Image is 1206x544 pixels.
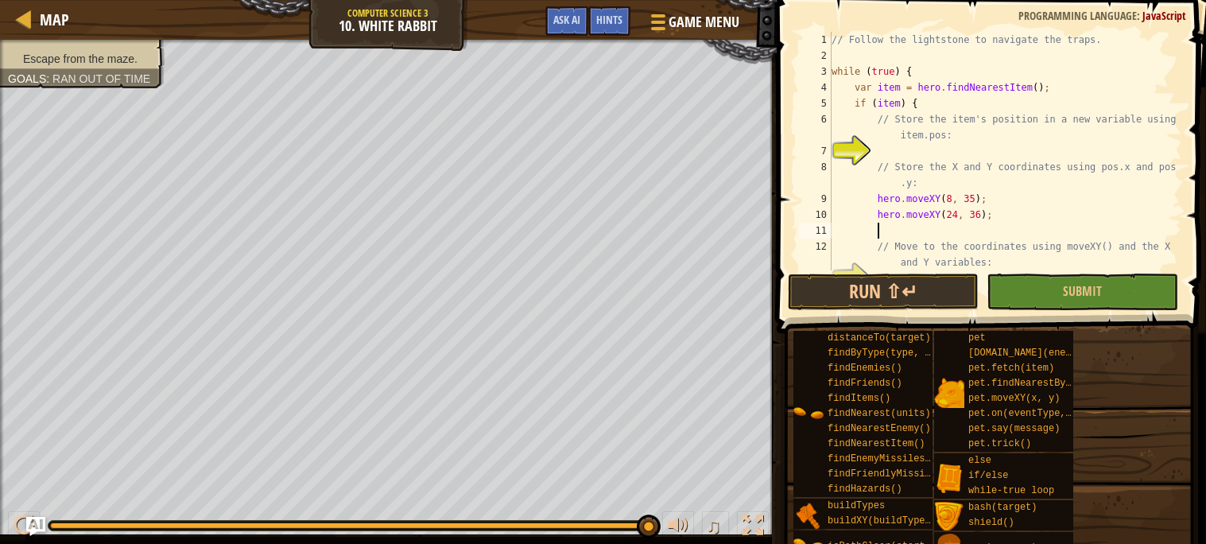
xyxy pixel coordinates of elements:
[553,12,580,27] span: Ask AI
[968,455,991,466] span: else
[8,72,46,85] span: Goals
[702,511,729,544] button: ♫
[793,500,824,530] img: portrait.png
[799,48,832,64] div: 2
[705,514,721,538] span: ♫
[737,511,769,544] button: Toggle fullscreen
[968,517,1014,528] span: shield()
[828,332,931,344] span: distanceTo(target)
[968,423,1060,434] span: pet.say(message)
[968,393,1060,404] span: pet.moveXY(x, y)
[968,363,1054,374] span: pet.fetch(item)
[968,502,1037,513] span: bash(target)
[799,111,832,143] div: 6
[26,517,45,536] button: Ask AI
[799,191,832,207] div: 9
[968,470,1008,481] span: if/else
[799,143,832,159] div: 7
[968,378,1123,389] span: pet.findNearestByType(type)
[968,485,1054,496] span: while-true loop
[23,52,138,65] span: Escape from the maze.
[828,453,936,464] span: findEnemyMissiles()
[968,408,1117,419] span: pet.on(eventType, handler)
[662,511,694,544] button: Adjust volume
[968,348,1083,359] span: [DOMAIN_NAME](enemy)
[799,223,832,239] div: 11
[596,12,622,27] span: Hints
[987,274,1177,310] button: Submit
[799,80,832,95] div: 4
[799,32,832,48] div: 1
[799,207,832,223] div: 10
[1063,282,1102,300] span: Submit
[828,393,890,404] span: findItems()
[828,484,902,495] span: findHazards()
[638,6,749,44] button: Game Menu
[40,9,69,30] span: Map
[799,95,832,111] div: 5
[934,463,964,493] img: portrait.png
[669,12,739,33] span: Game Menu
[799,64,832,80] div: 3
[828,423,931,434] span: findNearestEnemy()
[828,515,965,527] span: buildXY(buildType, x, y)
[799,239,832,270] div: 12
[545,6,588,36] button: Ask AI
[46,72,52,85] span: :
[1018,8,1137,23] span: Programming language
[8,511,40,544] button: Ctrl + P: Play
[828,500,885,511] span: buildTypes
[793,401,824,431] img: portrait.png
[32,9,69,30] a: Map
[828,363,902,374] span: findEnemies()
[52,72,150,85] span: Ran out of time
[1137,8,1142,23] span: :
[8,51,153,67] li: Escape from the maze.
[968,332,986,344] span: pet
[799,159,832,191] div: 8
[934,378,964,408] img: portrait.png
[828,408,931,419] span: findNearest(units)
[828,378,902,389] span: findFriends()
[828,438,925,449] span: findNearestItem()
[799,270,832,286] div: 13
[968,438,1031,449] span: pet.trick()
[1142,8,1186,23] span: JavaScript
[828,348,960,359] span: findByType(type, units)
[934,502,964,532] img: portrait.png
[828,468,953,480] span: findFriendlyMissiles()
[788,274,979,310] button: Run ⇧↵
